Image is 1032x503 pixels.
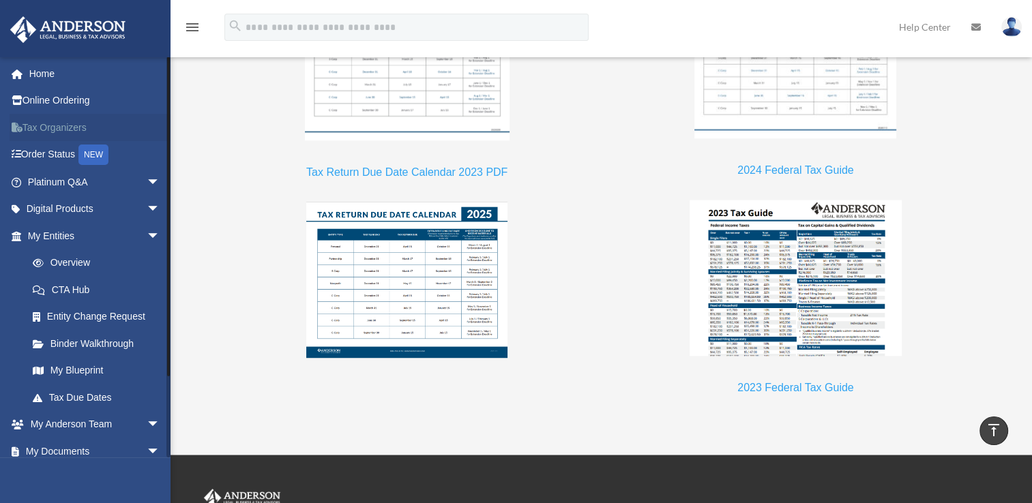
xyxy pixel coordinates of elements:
[147,196,174,224] span: arrow_drop_down
[19,384,174,411] a: Tax Due Dates
[147,222,174,250] span: arrow_drop_down
[19,249,181,277] a: Overview
[986,422,1002,438] i: vertical_align_top
[690,200,901,356] img: 2023 Federal Tax Reference Guide
[10,196,181,223] a: Digital Productsarrow_drop_down
[10,222,181,249] a: My Entitiesarrow_drop_down
[228,18,243,33] i: search
[306,166,507,185] a: Tax Return Due Date Calendar 2023 PDF
[147,438,174,466] span: arrow_drop_down
[737,382,853,400] a: 2023 Federal Tax Guide
[306,202,507,358] img: 2025 tax dates
[10,87,181,115] a: Online Ordering
[10,411,181,438] a: My Anderson Teamarrow_drop_down
[19,303,181,331] a: Entity Change Request
[19,357,181,384] a: My Blueprint
[10,114,181,141] a: Tax Organizers
[10,168,181,196] a: Platinum Q&Aarrow_drop_down
[6,16,130,43] img: Anderson Advisors Platinum Portal
[147,168,174,196] span: arrow_drop_down
[78,144,108,165] div: NEW
[10,141,181,169] a: Order StatusNEW
[979,416,1008,445] a: vertical_align_top
[1001,17,1022,37] img: User Pic
[19,276,181,303] a: CTA Hub
[184,19,201,35] i: menu
[10,60,181,87] a: Home
[737,164,853,183] a: 2024 Federal Tax Guide
[184,24,201,35] a: menu
[147,411,174,439] span: arrow_drop_down
[10,438,181,465] a: My Documentsarrow_drop_down
[19,330,181,357] a: Binder Walkthrough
